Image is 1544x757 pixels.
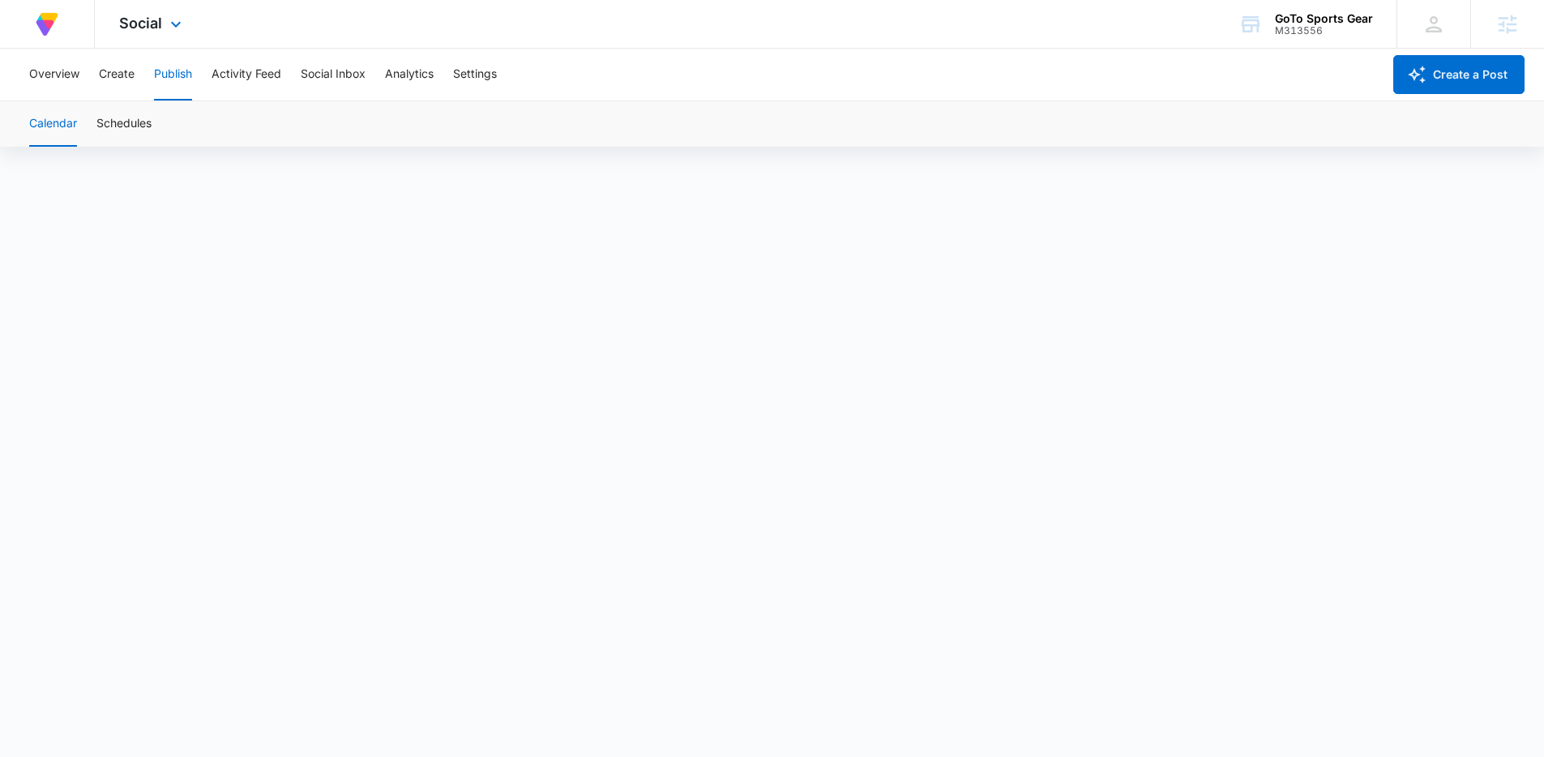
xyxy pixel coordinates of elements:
[1393,55,1525,94] button: Create a Post
[29,49,79,101] button: Overview
[212,49,281,101] button: Activity Feed
[32,10,62,39] img: Volusion
[29,101,77,147] button: Calendar
[1275,12,1373,25] div: account name
[154,49,192,101] button: Publish
[453,49,497,101] button: Settings
[119,15,162,32] span: Social
[385,49,434,101] button: Analytics
[96,101,152,147] button: Schedules
[99,49,135,101] button: Create
[1275,25,1373,36] div: account id
[301,49,366,101] button: Social Inbox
